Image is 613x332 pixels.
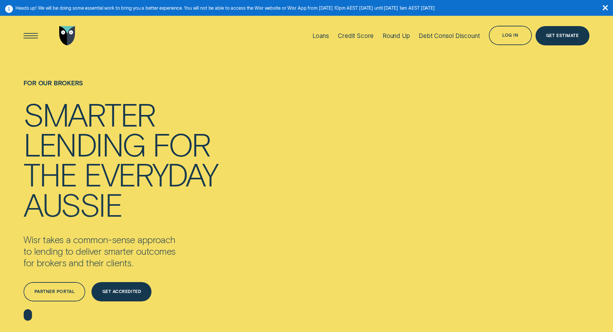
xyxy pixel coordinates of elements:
[23,79,217,99] h1: For Our Brokers
[23,159,77,189] div: the
[23,234,209,269] p: Wisr takes a common-sense approach to lending to deliver smarter outcomes for brokers and their c...
[419,32,480,40] div: Debt Consol Discount
[84,159,217,189] div: everyday
[91,282,152,301] a: Get Accredited
[419,14,480,57] a: Debt Consol Discount
[23,129,145,159] div: lending
[312,14,329,57] a: Loans
[338,32,374,40] div: Credit Score
[489,26,532,45] button: Log in
[59,26,75,45] img: Wisr
[535,26,590,45] a: Get Estimate
[153,129,210,159] div: for
[383,32,410,40] div: Round Up
[383,14,410,57] a: Round Up
[23,99,217,219] h4: Smarter lending for the everyday Aussie
[58,14,77,57] a: Go to home page
[23,189,122,219] div: Aussie
[21,26,41,45] button: Open Menu
[23,99,155,129] div: Smarter
[23,282,85,301] a: Partner Portal
[338,14,374,57] a: Credit Score
[312,32,329,40] div: Loans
